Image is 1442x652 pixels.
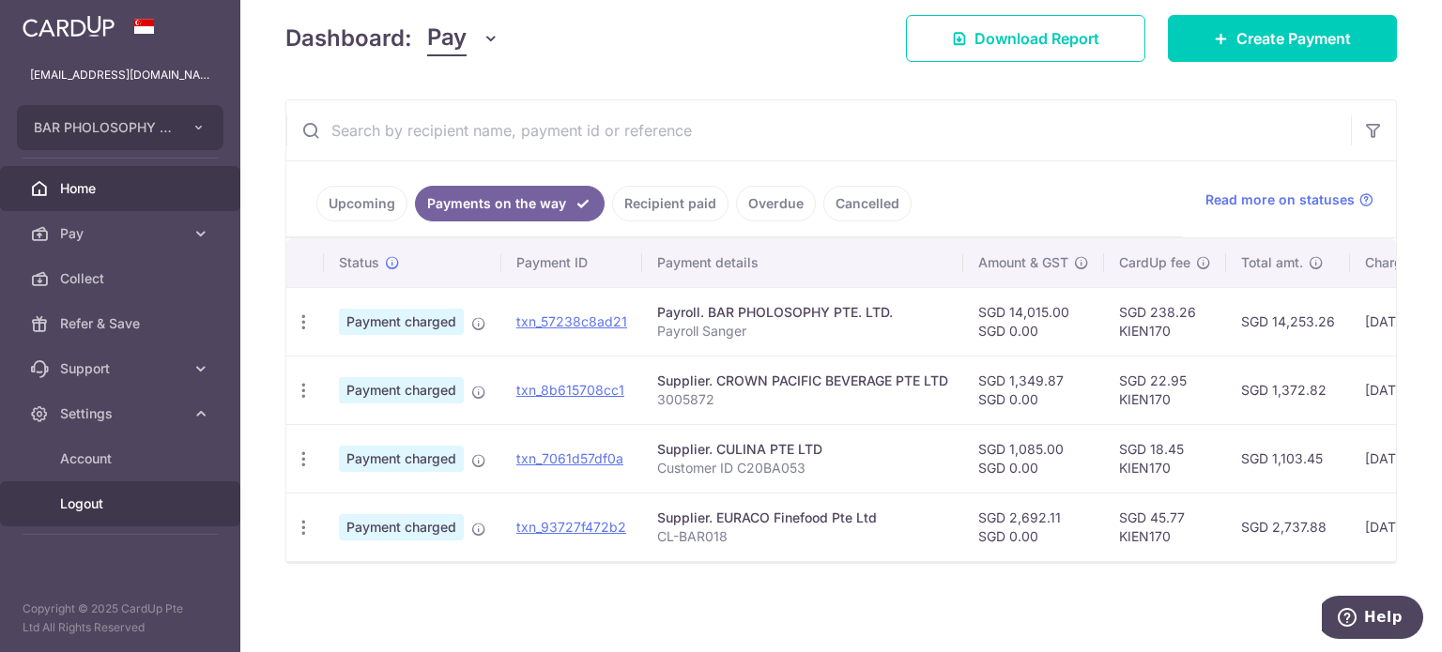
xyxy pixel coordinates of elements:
[60,404,184,423] span: Settings
[974,27,1099,50] span: Download Report
[60,314,184,333] span: Refer & Save
[427,21,499,56] button: Pay
[657,371,948,390] div: Supplier. CROWN PACIFIC BEVERAGE PTE LTD
[316,186,407,221] a: Upcoming
[516,382,624,398] a: txn_8b615708cc1
[1168,15,1397,62] a: Create Payment
[1226,356,1350,424] td: SGD 1,372.82
[60,224,184,243] span: Pay
[60,494,184,513] span: Logout
[30,66,210,84] p: [EMAIL_ADDRESS][DOMAIN_NAME]
[1241,253,1303,272] span: Total amt.
[1104,356,1226,424] td: SGD 22.95 KIEN170
[60,449,184,468] span: Account
[339,309,464,335] span: Payment charged
[657,390,948,409] p: 3005872
[415,186,605,221] a: Payments on the way
[516,450,623,466] a: txn_7061d57df0a
[1119,253,1190,272] span: CardUp fee
[657,459,948,478] p: Customer ID C20BA053
[642,238,963,287] th: Payment details
[978,253,1068,272] span: Amount & GST
[60,179,184,198] span: Home
[285,22,412,55] h4: Dashboard:
[60,269,184,288] span: Collect
[501,238,642,287] th: Payment ID
[1226,424,1350,493] td: SGD 1,103.45
[612,186,729,221] a: Recipient paid
[963,493,1104,561] td: SGD 2,692.11 SGD 0.00
[17,105,223,150] button: BAR PHOLOSOPHY PTE. LTD.
[23,15,115,38] img: CardUp
[339,253,379,272] span: Status
[1226,287,1350,356] td: SGD 14,253.26
[657,440,948,459] div: Supplier. CULINA PTE LTD
[1104,493,1226,561] td: SGD 45.77 KIEN170
[34,118,173,137] span: BAR PHOLOSOPHY PTE. LTD.
[427,21,467,56] span: Pay
[516,313,627,329] a: txn_57238c8ad21
[339,514,464,540] span: Payment charged
[1104,287,1226,356] td: SGD 238.26 KIEN170
[963,424,1104,493] td: SGD 1,085.00 SGD 0.00
[657,322,948,341] p: Payroll Sanger
[516,519,626,535] a: txn_93727f472b2
[286,100,1351,160] input: Search by recipient name, payment id or reference
[963,356,1104,424] td: SGD 1,349.87 SGD 0.00
[1205,190,1373,209] a: Read more on statuses
[823,186,912,221] a: Cancelled
[1236,27,1351,50] span: Create Payment
[1322,596,1423,643] iframe: Opens a widget where you can find more information
[339,446,464,472] span: Payment charged
[657,527,948,546] p: CL-BAR018
[906,15,1145,62] a: Download Report
[1104,424,1226,493] td: SGD 18.45 KIEN170
[657,303,948,322] div: Payroll. BAR PHOLOSOPHY PTE. LTD.
[657,508,948,527] div: Supplier. EURACO Finefood Pte Ltd
[1365,253,1442,272] span: Charge date
[339,377,464,403] span: Payment charged
[60,359,184,378] span: Support
[1205,190,1355,209] span: Read more on statuses
[963,287,1104,356] td: SGD 14,015.00 SGD 0.00
[1226,493,1350,561] td: SGD 2,737.88
[736,186,816,221] a: Overdue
